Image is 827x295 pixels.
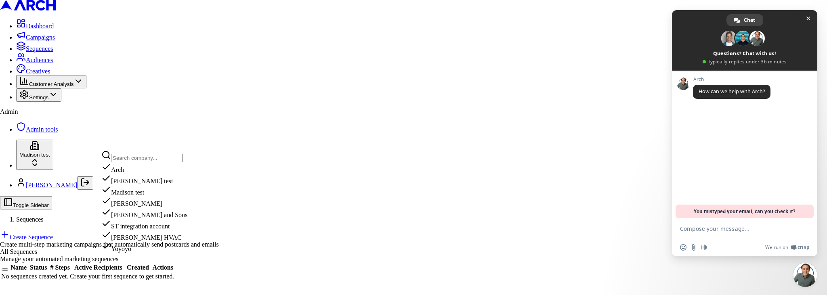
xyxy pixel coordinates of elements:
[101,207,187,219] div: [PERSON_NAME] and Sons
[101,174,187,185] div: [PERSON_NAME] test
[101,219,187,230] div: ST integration account
[101,185,187,196] div: Madison test
[101,162,187,253] div: Suggestions
[101,230,187,241] div: [PERSON_NAME] HVAC
[726,14,763,26] a: Chat
[101,162,187,174] div: Arch
[744,14,755,26] span: Chat
[101,241,187,253] div: Yoyoyo
[101,196,187,207] div: [PERSON_NAME]
[111,154,183,162] input: Search company...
